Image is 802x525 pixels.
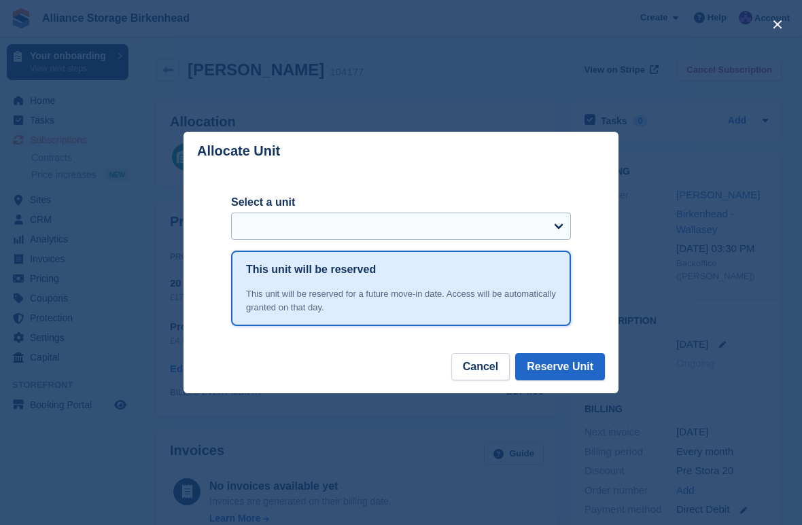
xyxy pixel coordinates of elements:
[246,261,376,278] h1: This unit will be reserved
[515,353,605,380] button: Reserve Unit
[767,14,788,35] button: close
[231,194,571,211] label: Select a unit
[246,287,556,314] div: This unit will be reserved for a future move-in date. Access will be automatically granted on tha...
[197,143,280,159] p: Allocate Unit
[451,353,510,380] button: Cancel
